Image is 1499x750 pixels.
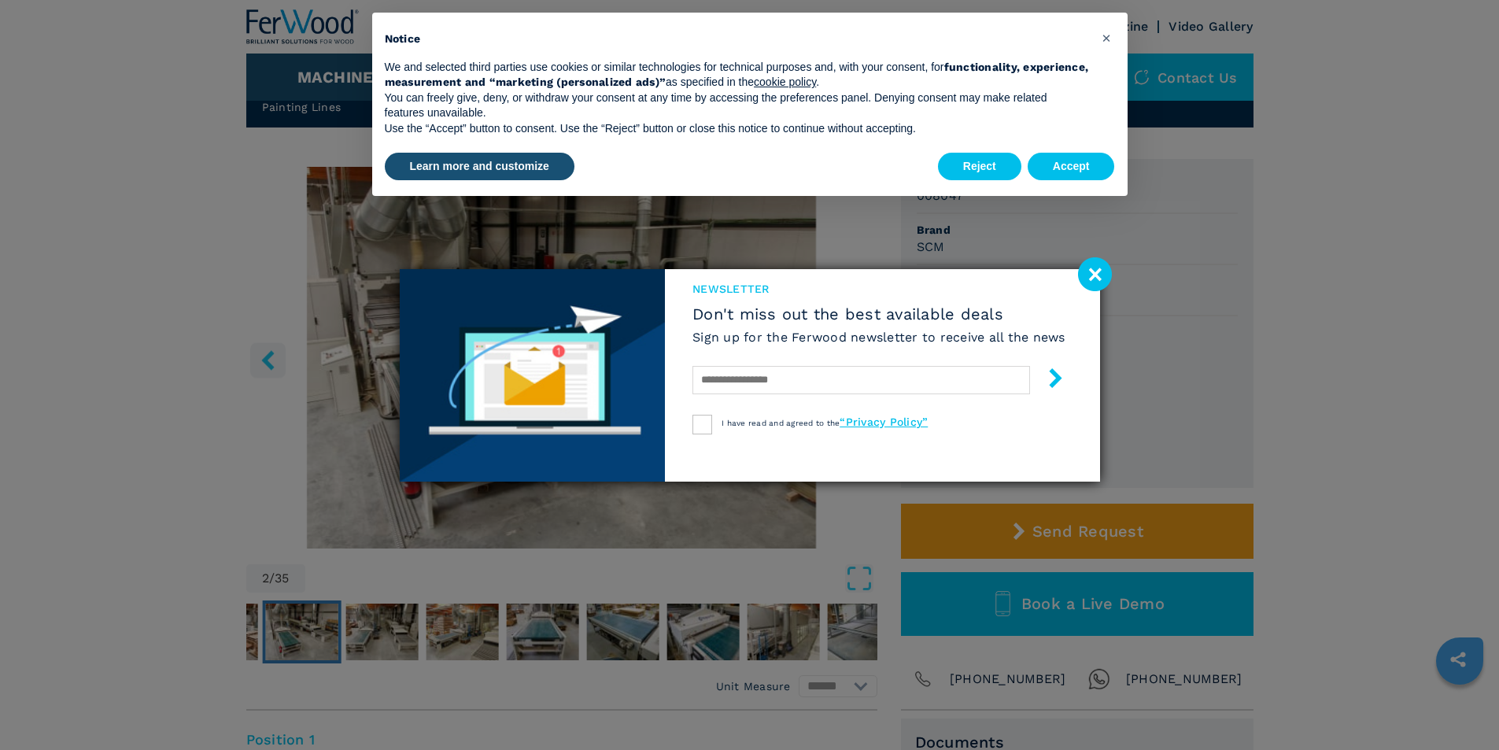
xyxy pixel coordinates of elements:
button: submit-button [1030,362,1065,399]
span: Don't miss out the best available deals [692,305,1065,323]
h6: Sign up for the Ferwood newsletter to receive all the news [692,328,1065,346]
a: cookie policy [754,76,816,88]
img: Newsletter image [400,269,666,482]
p: We and selected third parties use cookies or similar technologies for technical purposes and, wit... [385,60,1090,91]
button: Learn more and customize [385,153,574,181]
button: Reject [938,153,1021,181]
p: You can freely give, deny, or withdraw your consent at any time by accessing the preferences pane... [385,91,1090,121]
p: Use the “Accept” button to consent. Use the “Reject” button or close this notice to continue with... [385,121,1090,137]
span: I have read and agreed to the [722,419,928,427]
span: × [1102,28,1111,47]
span: newsletter [692,281,1065,297]
a: “Privacy Policy” [840,416,928,428]
button: Accept [1028,153,1115,181]
strong: functionality, experience, measurement and “marketing (personalized ads)” [385,61,1089,89]
button: Close this notice [1095,25,1120,50]
h2: Notice [385,31,1090,47]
